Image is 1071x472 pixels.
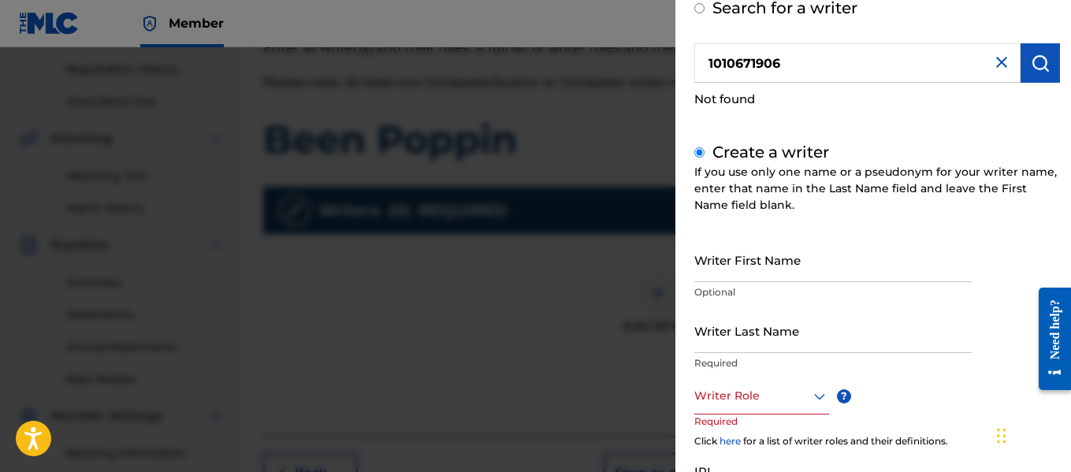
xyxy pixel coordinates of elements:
div: Click for a list of writer roles and their definitions. [694,434,1060,448]
div: If you use only one name or a pseudonym for your writer name, enter that name in the Last Name fi... [694,164,1060,214]
img: MLC Logo [19,12,80,35]
div: Drag [997,412,1006,459]
img: close [992,53,1011,72]
span: ? [837,389,851,403]
a: here [720,435,741,447]
iframe: Chat Widget [992,396,1071,472]
input: Search writer's name or IPI Number [694,43,1021,83]
p: Required [694,414,754,450]
p: Required [694,356,972,370]
span: Member [169,14,224,32]
img: Top Rightsholder [140,14,159,33]
p: Optional [694,285,972,299]
div: Not found [694,83,1060,117]
iframe: Resource Center [1027,276,1071,403]
img: Search Works [1031,54,1050,72]
label: Create a writer [712,143,829,162]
